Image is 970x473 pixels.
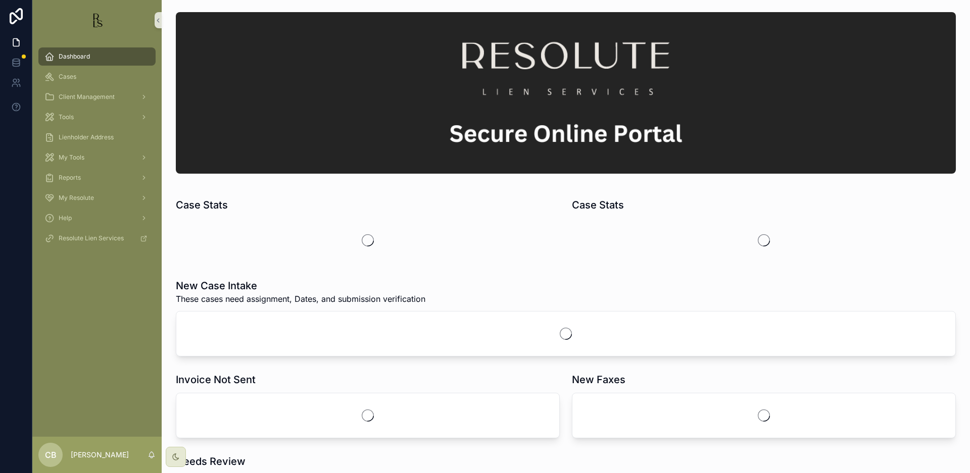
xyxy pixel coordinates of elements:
[59,234,124,242] span: Resolute Lien Services
[59,153,84,162] span: My Tools
[38,68,156,86] a: Cases
[59,174,81,182] span: Reports
[572,373,625,387] h1: New Faxes
[59,93,115,101] span: Client Management
[176,454,246,468] h1: Needs Review
[38,108,156,126] a: Tools
[45,449,57,461] span: CB
[32,40,162,260] div: scrollable content
[176,293,425,305] span: These cases need assignment, Dates, and submission verification
[176,373,256,387] h1: Invoice Not Sent
[59,133,114,141] span: Lienholder Address
[59,73,76,81] span: Cases
[38,169,156,187] a: Reports
[38,128,156,146] a: Lienholder Address
[59,214,72,222] span: Help
[59,113,74,121] span: Tools
[38,229,156,247] a: Resolute Lien Services
[38,189,156,207] a: My Resolute
[38,47,156,66] a: Dashboard
[38,209,156,227] a: Help
[89,12,105,28] img: App logo
[38,148,156,167] a: My Tools
[176,279,425,293] h1: New Case Intake
[71,450,129,460] p: [PERSON_NAME]
[572,198,624,212] h1: Case Stats
[59,52,90,61] span: Dashboard
[176,198,228,212] h1: Case Stats
[59,194,94,202] span: My Resolute
[38,88,156,106] a: Client Management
